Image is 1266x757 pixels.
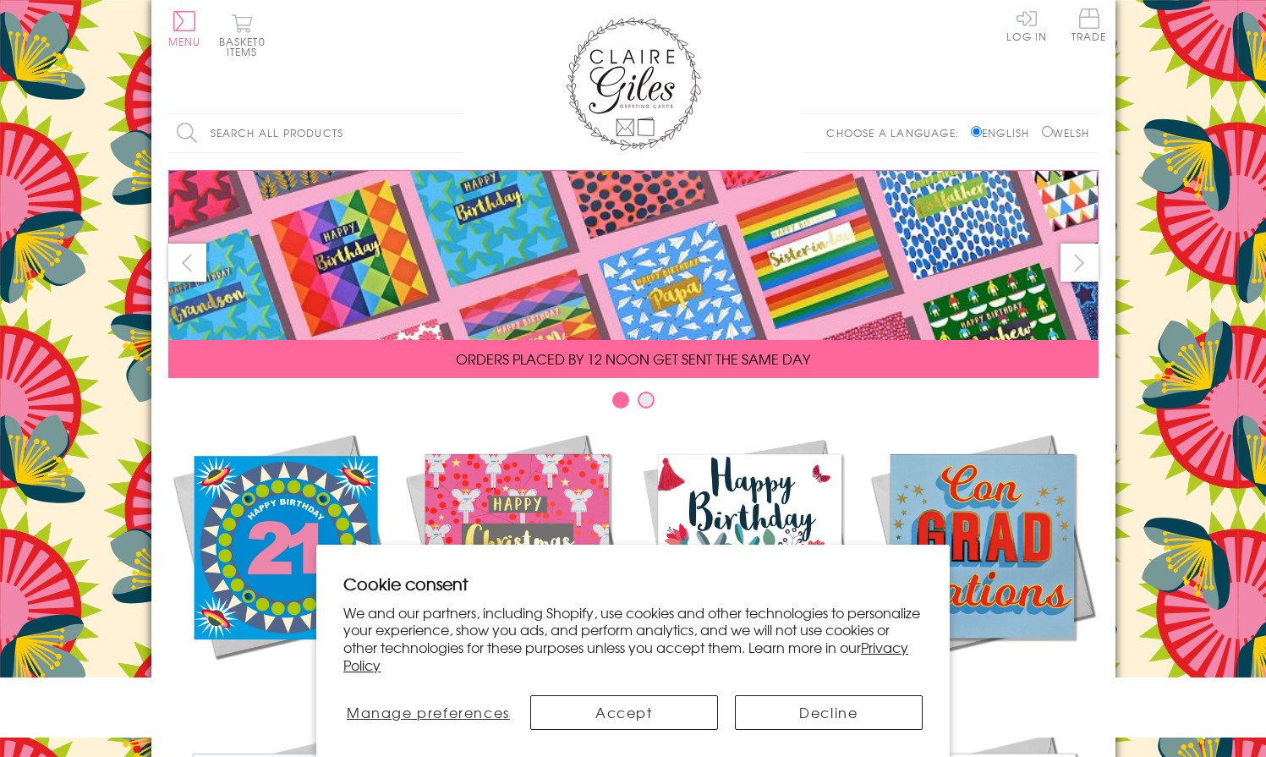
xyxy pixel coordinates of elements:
[168,114,464,152] input: Search all products
[971,125,1038,140] label: English
[1071,8,1107,45] a: Trade
[343,695,512,730] button: Manage preferences
[939,675,1026,695] span: Academic
[456,348,810,369] span: ORDERS PLACED BY 12 NOON GET SENT THE SAME DAY
[530,695,718,730] button: Accept
[1042,125,1090,140] label: Welsh
[168,11,201,47] button: Menu
[633,430,866,695] a: Birthdays
[1042,126,1053,137] input: Welsh
[566,17,701,151] img: Claire Giles Greetings Cards
[219,14,266,57] button: Basket0 items
[971,126,982,137] input: English
[343,572,923,595] h2: Cookie consent
[227,34,266,59] span: 0 items
[401,430,633,695] a: Christmas
[343,637,908,675] a: Privacy Policy
[343,604,923,674] p: We and our partners, including Shopify, use cookies and other technologies to personalize your ex...
[347,702,510,722] span: Manage preferences
[638,392,655,409] button: Carousel Page 2
[168,391,1099,417] div: Carousel Pagination
[168,244,206,282] button: prev
[735,695,923,730] button: Decline
[1060,244,1099,282] button: next
[866,430,1099,695] a: Academic
[168,430,401,695] a: New Releases
[612,392,629,409] button: Carousel Page 1 (Current Slide)
[228,675,339,695] span: New Releases
[168,34,201,49] span: Menu
[826,125,967,140] p: Choose a language:
[1006,8,1047,41] a: Log In
[447,114,464,152] input: Search
[1071,8,1107,41] span: Trade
